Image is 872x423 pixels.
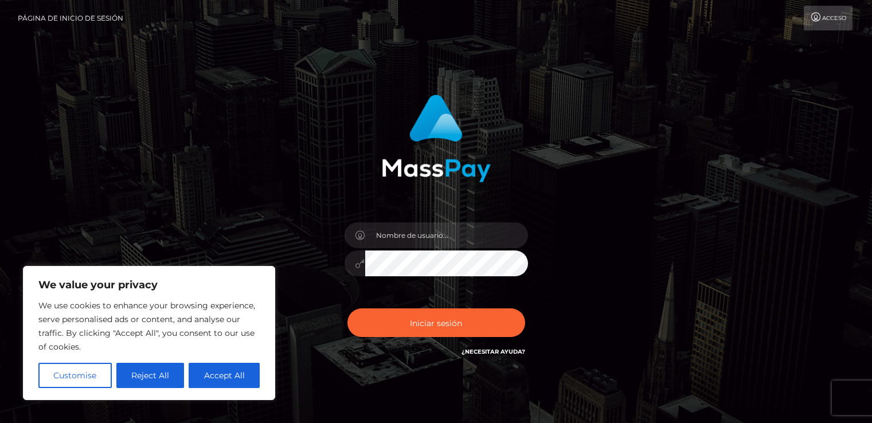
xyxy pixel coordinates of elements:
[23,266,275,400] div: We value your privacy
[18,6,123,30] a: Página de inicio de sesión
[382,95,491,182] img: Inicio de sesión en MassPay
[38,363,112,388] button: Customise
[462,348,525,355] a: ¿Necesitar ayuda?
[822,14,846,22] font: Acceso
[365,222,528,248] input: Nombre de usuario...
[804,6,853,30] a: Acceso
[18,14,123,22] font: Página de inicio de sesión
[410,318,462,328] font: Iniciar sesión
[38,278,260,292] p: We value your privacy
[38,299,260,354] p: We use cookies to enhance your browsing experience, serve personalised ads or content, and analys...
[189,363,260,388] button: Accept All
[347,308,525,337] button: Iniciar sesión
[116,363,185,388] button: Reject All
